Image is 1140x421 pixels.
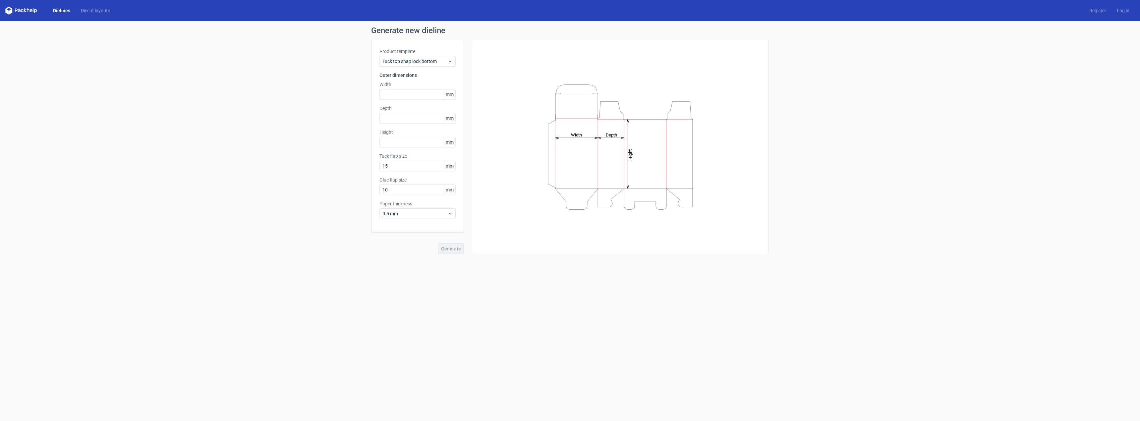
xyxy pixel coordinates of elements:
tspan: Height [628,149,633,161]
span: 0.5 mm [382,210,448,217]
label: Width [379,81,456,88]
label: Paper thickness [379,200,456,207]
a: Register [1084,7,1111,14]
label: Product template [379,48,456,55]
h1: Generate new dieline [371,26,769,34]
tspan: Width [571,132,582,137]
span: mm [444,161,455,171]
span: mm [444,137,455,147]
label: Depth [379,105,456,112]
a: Diecut layouts [76,7,115,14]
span: mm [444,89,455,99]
a: Log in [1111,7,1135,14]
a: Dielines [48,7,76,14]
span: mm [444,185,455,195]
span: Tuck top snap lock bottom [382,58,448,65]
tspan: Depth [606,132,617,137]
span: mm [444,113,455,123]
h3: Outer dimensions [379,72,456,79]
label: Height [379,129,456,135]
label: Glue flap size [379,177,456,183]
label: Tuck flap size [379,153,456,159]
